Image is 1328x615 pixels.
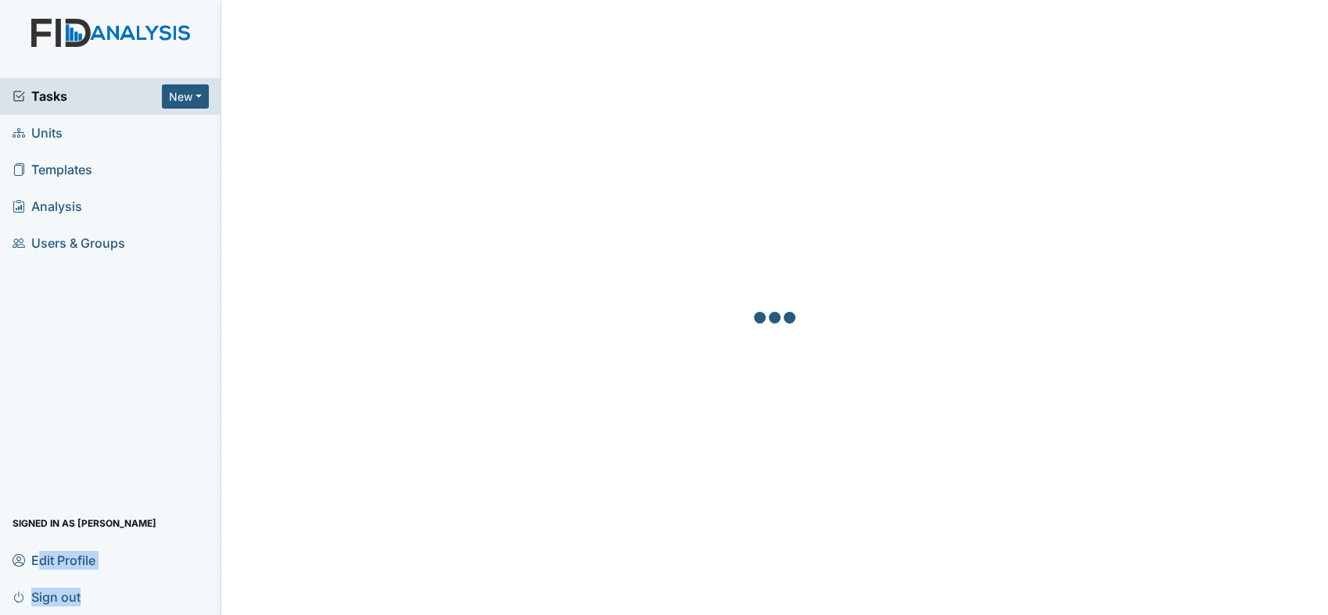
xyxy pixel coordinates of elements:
[13,585,81,609] span: Sign out
[162,84,209,109] button: New
[13,87,162,105] a: Tasks
[13,231,125,256] span: Users & Groups
[13,511,156,535] span: Signed in as [PERSON_NAME]
[13,548,95,572] span: Edit Profile
[13,195,82,219] span: Analysis
[13,121,63,145] span: Units
[13,158,92,182] span: Templates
